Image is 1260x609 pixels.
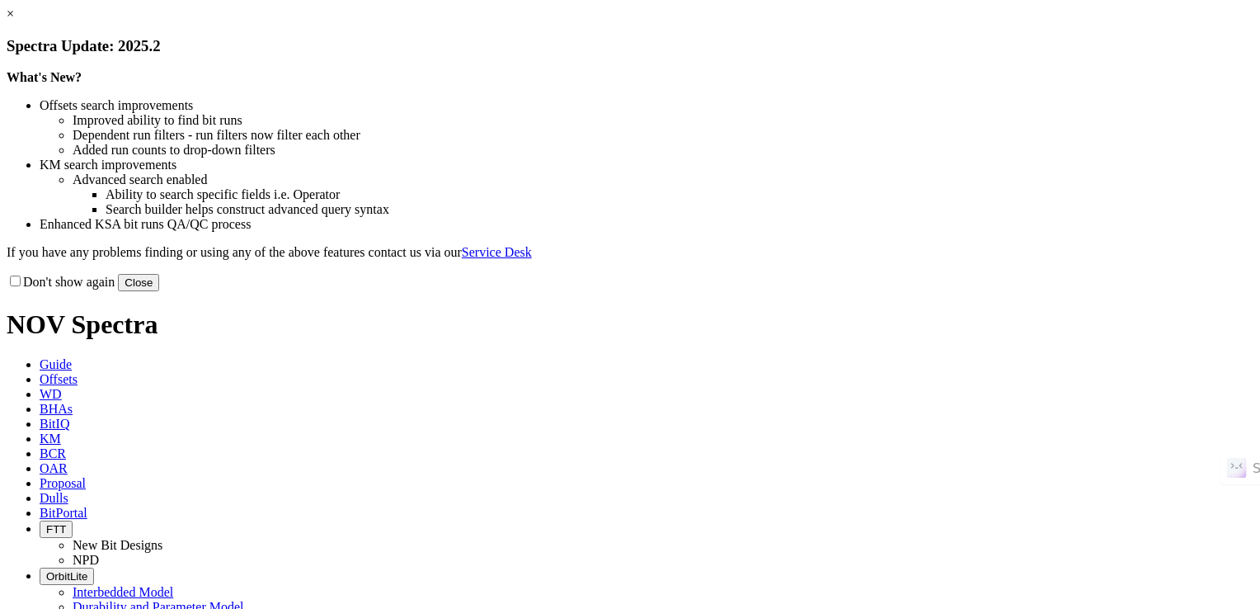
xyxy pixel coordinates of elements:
[73,585,173,599] a: Interbedded Model
[46,570,87,583] span: OrbitLite
[40,387,62,401] span: WD
[46,523,66,536] span: FTT
[40,461,68,475] span: OAR
[7,275,115,289] label: Don't show again
[7,309,1253,340] h1: NOV Spectra
[73,538,162,552] a: New Bit Designs
[73,143,1253,158] li: Added run counts to drop-down filters
[7,70,82,84] strong: What's New?
[118,274,159,291] button: Close
[73,128,1253,143] li: Dependent run filters - run filters now filter each other
[10,276,21,286] input: Don't show again
[40,372,78,386] span: Offsets
[7,37,1253,55] h3: Spectra Update: 2025.2
[40,476,86,490] span: Proposal
[106,202,1253,217] li: Search builder helps construct advanced query syntax
[40,98,1253,113] li: Offsets search improvements
[7,7,14,21] a: ×
[106,187,1253,202] li: Ability to search specific fields i.e. Operator
[40,158,1253,172] li: KM search improvements
[40,506,87,520] span: BitPortal
[40,432,61,446] span: KM
[7,245,1253,260] p: If you have any problems finding or using any of the above features contact us via our
[73,553,99,567] a: NPD
[40,491,68,505] span: Dulls
[462,245,532,259] a: Service Desk
[40,357,72,371] span: Guide
[40,417,69,431] span: BitIQ
[40,217,1253,232] li: Enhanced KSA bit runs QA/QC process
[73,172,1253,187] li: Advanced search enabled
[40,402,73,416] span: BHAs
[73,113,1253,128] li: Improved ability to find bit runs
[40,446,66,460] span: BCR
